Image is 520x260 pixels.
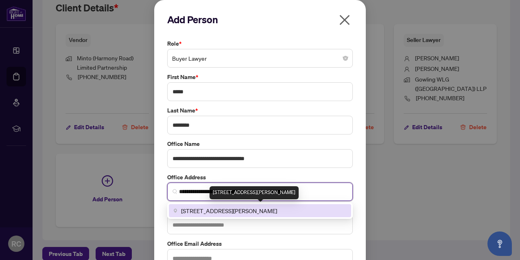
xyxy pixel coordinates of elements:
button: Open asap [487,231,512,256]
label: Office Name [167,139,353,148]
div: [STREET_ADDRESS][PERSON_NAME] [210,186,299,199]
h2: Add Person [167,13,353,26]
span: Buyer Lawyer [172,51,348,66]
span: close-circle [343,56,348,61]
label: Last Name [167,106,353,115]
label: Office Email Address [167,239,353,248]
label: First Name [167,73,353,82]
span: close [338,13,351,26]
img: search_icon [173,189,177,194]
span: [STREET_ADDRESS][PERSON_NAME] [181,206,277,215]
label: Office Address [167,173,353,182]
label: Role [167,39,353,48]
